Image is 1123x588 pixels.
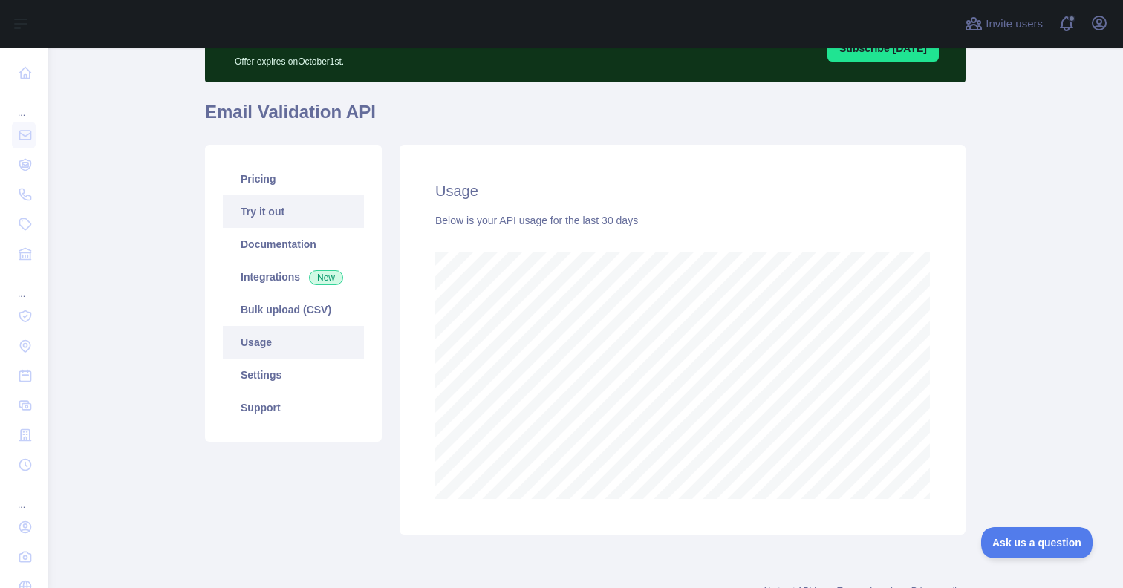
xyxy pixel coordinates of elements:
span: New [309,270,343,285]
iframe: Toggle Customer Support [981,527,1093,558]
a: Usage [223,326,364,359]
h2: Usage [435,180,930,201]
p: Offer expires on October 1st. [235,50,642,68]
button: Subscribe [DATE] [827,35,939,62]
a: Integrations New [223,261,364,293]
div: ... [12,481,36,511]
a: Pricing [223,163,364,195]
a: Bulk upload (CSV) [223,293,364,326]
span: Invite users [986,16,1043,33]
a: Documentation [223,228,364,261]
div: ... [12,270,36,300]
a: Support [223,391,364,424]
div: ... [12,89,36,119]
a: Try it out [223,195,364,228]
button: Invite users [962,12,1046,36]
a: Settings [223,359,364,391]
div: Below is your API usage for the last 30 days [435,213,930,228]
h1: Email Validation API [205,100,966,136]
